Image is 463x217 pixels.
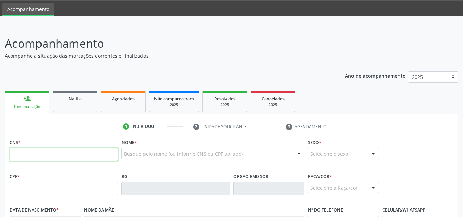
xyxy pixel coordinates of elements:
span: Não compareceram [154,96,194,102]
label: Nome da mãe [84,205,114,216]
label: Celular/WhatsApp [382,205,426,216]
div: Nova marcação [10,104,45,109]
div: 1 [123,123,129,130]
label: Data de nascimento [10,205,59,216]
span: Agendados [112,96,135,102]
label: CNS [10,137,21,148]
label: RG [121,171,127,182]
div: 2025 [256,102,290,107]
label: Órgão emissor [233,171,268,182]
span: Cancelados [262,96,285,102]
span: Selecione a Raça/cor [310,184,358,191]
p: Ano de acompanhamento [345,71,406,80]
label: Nº do Telefone [308,205,343,216]
span: Resolvidos [214,96,235,102]
p: Acompanhe a situação das marcações correntes e finalizadas [5,52,322,59]
p: Acompanhamento [5,35,322,52]
div: 2025 [154,102,194,107]
label: Sexo [308,137,321,148]
a: Acompanhamento [2,3,54,16]
div: 2025 [208,102,242,107]
label: Nome [121,137,137,148]
div: Indivíduo [131,123,154,130]
span: Selecione o sexo [310,150,348,157]
label: CPF [10,171,20,182]
label: Raça/cor [308,171,332,182]
div: person_add [23,95,31,103]
span: Busque pelo nome (ou informe CNS ou CPF ao lado) [124,150,243,157]
span: Na fila [69,96,82,102]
